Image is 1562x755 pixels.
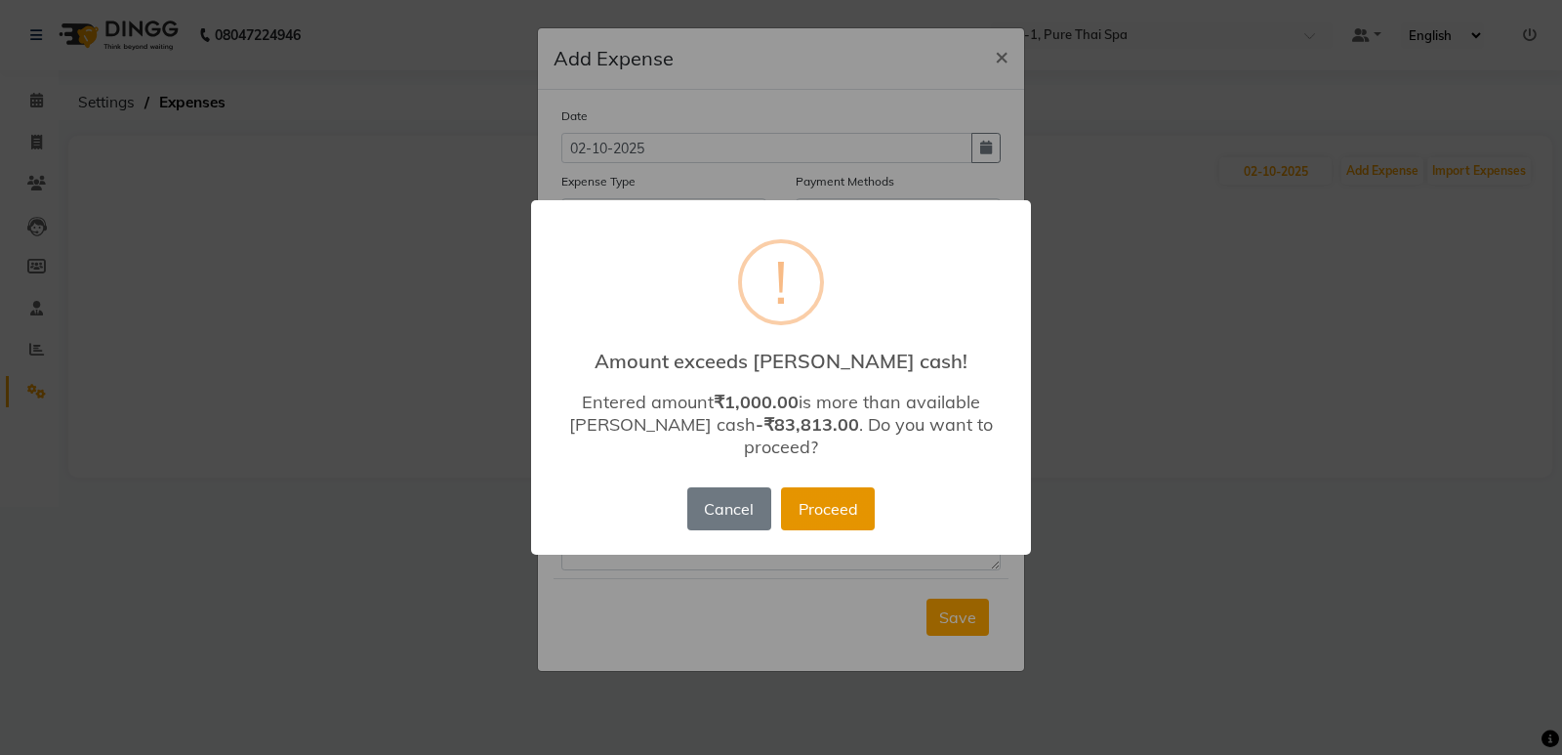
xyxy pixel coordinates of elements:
[687,487,771,530] button: Cancel
[756,413,859,436] b: -₹83,813.00
[781,487,875,530] button: Proceed
[531,334,1031,373] h2: Amount exceeds [PERSON_NAME] cash!
[714,391,799,413] b: ₹1,000.00
[774,243,788,321] div: !
[559,391,1003,458] div: Entered amount is more than available [PERSON_NAME] cash . Do you want to proceed?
